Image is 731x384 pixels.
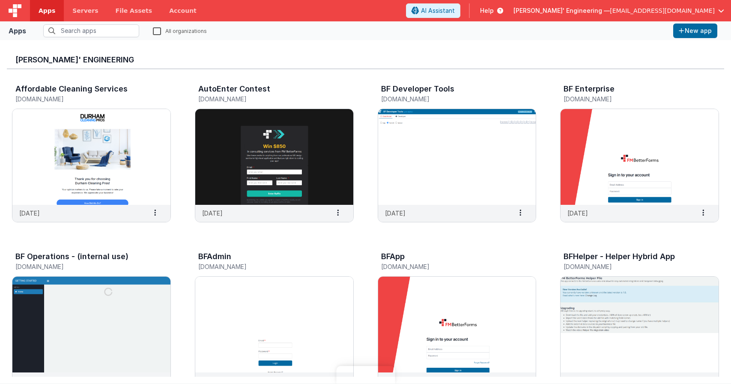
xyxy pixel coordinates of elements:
h3: BFApp [381,252,405,261]
h3: BF Operations - (internal use) [15,252,128,261]
button: AI Assistant [406,3,460,18]
h5: [DOMAIN_NAME] [564,96,698,102]
span: File Assets [116,6,152,15]
h5: [DOMAIN_NAME] [564,263,698,270]
p: [DATE] [567,209,588,218]
h3: Affordable Cleaning Services [15,85,128,93]
iframe: Marker.io feedback button [336,366,395,384]
h3: BF Developer Tools [381,85,454,93]
h3: BFHelper - Helper Hybrid App [564,252,675,261]
p: [DATE] [19,209,40,218]
button: [PERSON_NAME]' Engineering — [EMAIL_ADDRESS][DOMAIN_NAME] [513,6,724,15]
div: Apps [9,26,26,36]
span: Help [480,6,494,15]
input: Search apps [43,24,139,37]
p: [DATE] [385,209,406,218]
label: All organizations [153,27,207,35]
h3: AutoEnter Contest [198,85,270,93]
h5: [DOMAIN_NAME] [381,263,515,270]
span: AI Assistant [421,6,455,15]
h5: [DOMAIN_NAME] [198,263,332,270]
h3: BF Enterprise [564,85,615,93]
span: [PERSON_NAME]' Engineering — [513,6,610,15]
h5: [DOMAIN_NAME] [198,96,332,102]
p: [DATE] [202,209,223,218]
button: New app [673,24,717,38]
span: Servers [72,6,98,15]
h5: [DOMAIN_NAME] [15,263,149,270]
h5: [DOMAIN_NAME] [15,96,149,102]
span: Apps [39,6,55,15]
h3: [PERSON_NAME]' Engineering [15,56,716,64]
h5: [DOMAIN_NAME] [381,96,515,102]
span: [EMAIL_ADDRESS][DOMAIN_NAME] [610,6,715,15]
h3: BFAdmin [198,252,231,261]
